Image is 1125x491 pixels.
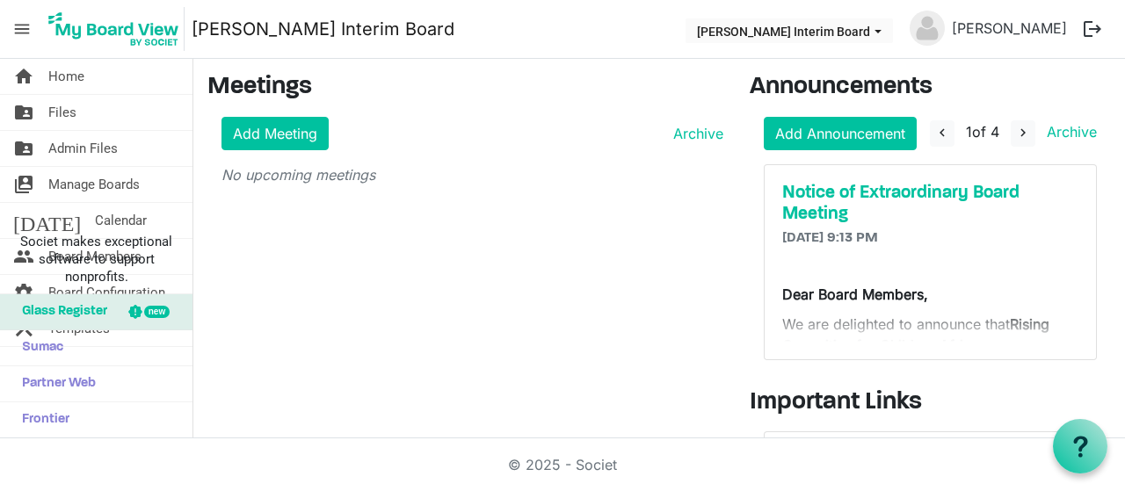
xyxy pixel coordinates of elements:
[13,294,107,329] span: Glass Register
[782,285,928,303] strong: Dear Board Members,
[930,120,954,147] button: navigate_before
[13,95,34,130] span: folder_shared
[934,125,950,141] span: navigate_before
[782,314,1078,461] p: We are delighted to announce that has officially been , and we have received our registration cer...
[13,402,69,437] span: Frontier
[207,73,723,103] h3: Meetings
[1011,120,1035,147] button: navigate_next
[221,164,723,185] p: No upcoming meetings
[1074,11,1111,47] button: logout
[686,18,893,43] button: RICCA Interim Board dropdownbutton
[48,167,140,202] span: Manage Boards
[13,167,34,202] span: switch_account
[1015,125,1031,141] span: navigate_next
[95,203,147,238] span: Calendar
[945,11,1074,46] a: [PERSON_NAME]
[966,123,972,141] span: 1
[782,231,878,245] span: [DATE] 9:13 PM
[966,123,999,141] span: of 4
[13,203,81,238] span: [DATE]
[13,366,96,401] span: Partner Web
[750,388,1111,418] h3: Important Links
[192,11,454,47] a: [PERSON_NAME] Interim Board
[910,11,945,46] img: no-profile-picture.svg
[43,7,185,51] img: My Board View Logo
[48,59,84,94] span: Home
[508,456,617,473] a: © 2025 - Societ
[8,233,185,285] span: Societ makes exceptional software to support nonprofits.
[144,306,170,318] div: new
[666,123,723,144] a: Archive
[782,183,1078,225] a: Notice of Extraordinary Board Meeting
[48,131,118,166] span: Admin Files
[43,7,192,51] a: My Board View Logo
[750,73,1111,103] h3: Announcements
[764,117,917,150] a: Add Announcement
[221,117,329,150] a: Add Meeting
[48,95,76,130] span: Files
[5,12,39,46] span: menu
[1040,123,1097,141] a: Archive
[13,131,34,166] span: folder_shared
[13,330,63,365] span: Sumac
[13,59,34,94] span: home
